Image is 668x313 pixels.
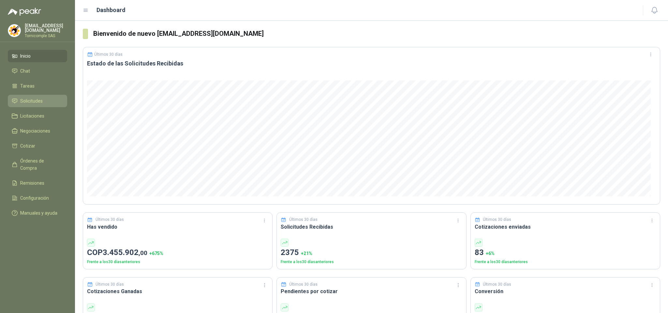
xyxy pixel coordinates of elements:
[8,24,21,37] img: Company Logo
[8,65,67,77] a: Chat
[8,8,41,16] img: Logo peakr
[96,281,124,288] p: Últimos 30 días
[20,142,35,149] span: Cotizar
[96,6,126,15] h1: Dashboard
[20,127,50,135] span: Negociaciones
[483,281,511,288] p: Últimos 30 días
[8,177,67,189] a: Remisiones
[483,217,511,223] p: Últimos 30 días
[475,223,656,231] h3: Cotizaciones enviadas
[475,247,656,259] p: 83
[20,179,44,187] span: Remisiones
[20,52,31,60] span: Inicio
[87,259,268,265] p: Frente a los 30 días anteriores
[281,259,462,265] p: Frente a los 30 días anteriores
[8,110,67,122] a: Licitaciones
[8,95,67,107] a: Solicitudes
[25,34,67,38] p: Tornicomple SAS
[87,60,656,67] h3: Estado de las Solicitudes Recibidas
[96,217,124,223] p: Últimos 30 días
[20,194,49,202] span: Configuración
[8,50,67,62] a: Inicio
[87,247,268,259] p: COP
[8,207,67,219] a: Manuales y ayuda
[20,97,43,105] span: Solicitudes
[94,52,123,57] p: Últimos 30 días
[8,125,67,137] a: Negociaciones
[87,223,268,231] h3: Has vendido
[8,192,67,204] a: Configuración
[281,287,462,295] h3: Pendientes por cotizar
[8,80,67,92] a: Tareas
[20,112,44,120] span: Licitaciones
[301,251,312,256] span: + 21 %
[20,82,35,90] span: Tareas
[93,29,660,39] h3: Bienvenido de nuevo [EMAIL_ADDRESS][DOMAIN_NAME]
[475,259,656,265] p: Frente a los 30 días anteriores
[20,157,61,172] span: Órdenes de Compra
[20,67,30,75] span: Chat
[149,251,163,256] span: + 675 %
[289,217,318,223] p: Últimos 30 días
[139,249,147,257] span: ,00
[25,23,67,33] p: [EMAIL_ADDRESS][DOMAIN_NAME]
[8,140,67,152] a: Cotizar
[20,209,57,217] span: Manuales y ayuda
[103,248,147,257] span: 3.455.902
[87,287,268,295] h3: Cotizaciones Ganadas
[475,287,656,295] h3: Conversión
[486,251,495,256] span: + 6 %
[281,247,462,259] p: 2375
[289,281,318,288] p: Últimos 30 días
[8,155,67,174] a: Órdenes de Compra
[281,223,462,231] h3: Solicitudes Recibidas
